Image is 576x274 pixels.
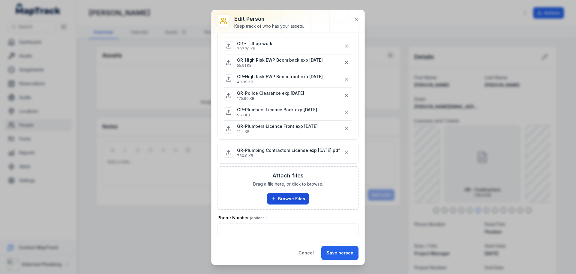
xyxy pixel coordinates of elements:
p: GR-Police Clearance exp [DATE] [237,90,304,96]
p: 9.71 KB [237,113,317,118]
label: Phone Number [217,215,267,221]
p: 175.96 KB [237,96,304,101]
p: 730.9 KB [237,153,340,158]
button: Browse Files [267,193,309,205]
p: GR-Plumbers Licence Front exp [DATE] [237,123,318,129]
span: Drag a file here, or click to browse. [253,181,323,187]
button: Save person [321,246,358,260]
p: GR-Plumbing Contractors License exp [DATE].pdf [237,147,340,153]
p: GR-Plumbers Licence Back exp [DATE] [237,107,317,113]
p: GR-High Risk EWP Boom back exp [DATE] [237,57,323,63]
p: 797.78 KB [237,47,272,51]
button: Cancel [293,246,319,260]
div: Keep track of who has your assets. [234,23,304,29]
p: 12.4 KB [237,129,318,134]
p: GR - Tilt up work [237,41,272,47]
p: 40.89 KB [237,80,323,85]
p: GR-High Risk EWP Boom front exp [DATE] [237,74,323,80]
p: 55.91 KB [237,63,323,68]
h3: Attach files [272,171,304,180]
h3: Edit person [234,15,304,23]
